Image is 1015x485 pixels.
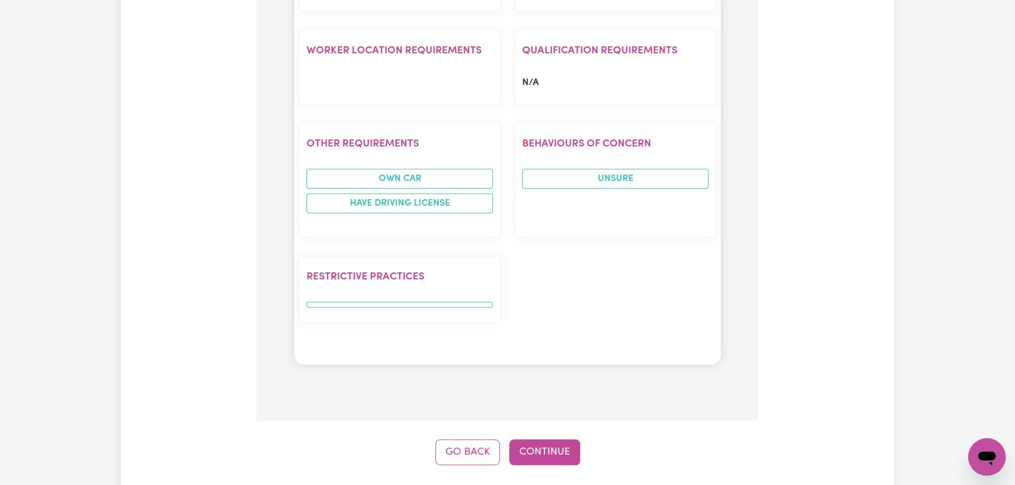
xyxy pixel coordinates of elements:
[435,439,500,465] button: Go Back
[306,45,493,57] h2: Worker location requirements
[306,193,493,213] li: Have driving license
[522,138,709,150] h2: Behaviours of Concern
[522,78,539,87] span: N/A
[522,169,709,189] span: UNSURE
[522,45,709,57] h2: Qualification requirements
[306,169,493,189] li: Own Car
[306,271,493,283] h2: Restrictive Practices
[306,138,493,150] h2: Other requirements
[509,439,580,465] button: Continue
[968,438,1006,476] iframe: Button to launch messaging window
